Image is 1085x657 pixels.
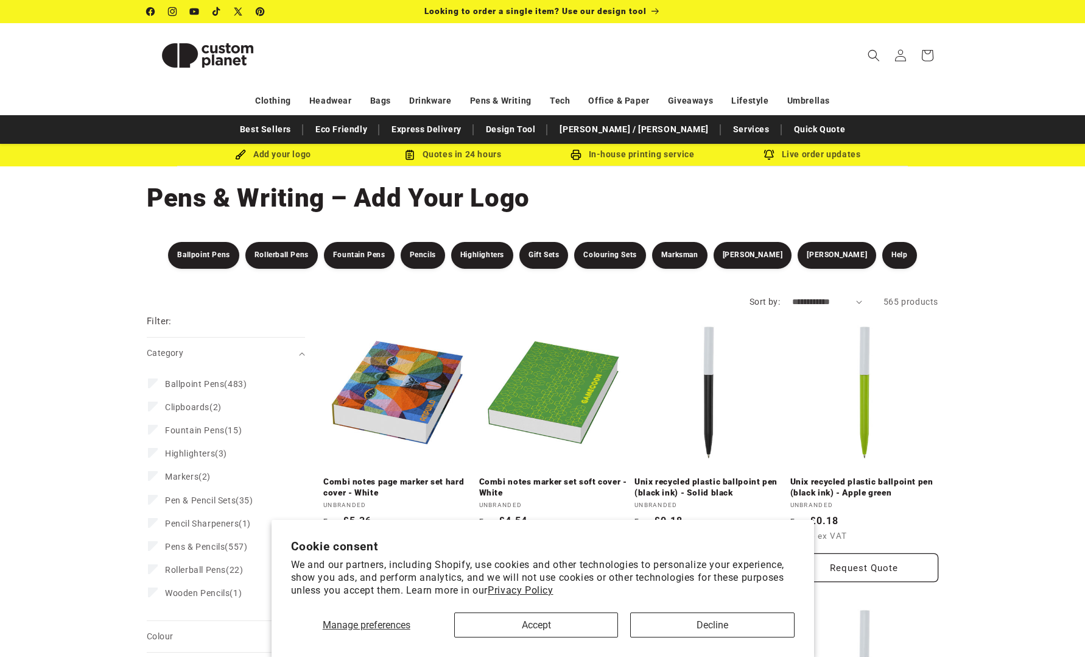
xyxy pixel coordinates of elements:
[309,90,352,112] a: Headwear
[165,471,211,482] span: (2)
[165,565,226,575] span: Rollerball Pens
[404,149,415,160] img: Order Updates Icon
[165,564,243,575] span: (22)
[165,449,215,458] span: Highlighters
[553,119,714,140] a: [PERSON_NAME] / [PERSON_NAME]
[764,149,774,160] img: Order updates
[309,119,373,140] a: Eco Friendly
[588,90,649,112] a: Office & Paper
[470,90,532,112] a: Pens & Writing
[668,90,713,112] a: Giveaways
[147,631,173,641] span: Colour
[165,448,227,459] span: (3)
[883,297,938,307] span: 565 products
[550,90,570,112] a: Tech
[165,588,242,598] span: (1)
[634,477,783,498] a: Unix recycled plastic ballpoint pen (black ink) - Solid black
[147,621,305,652] summary: Colour (0 selected)
[165,519,239,528] span: Pencil Sharpeners
[168,242,239,269] a: Ballpoint Pens
[370,90,391,112] a: Bags
[714,242,792,269] a: [PERSON_NAME]
[255,90,291,112] a: Clothing
[574,242,645,269] a: Colouring Sets
[488,584,553,596] a: Privacy Policy
[324,242,395,269] a: Fountain Pens
[363,147,542,162] div: Quotes in 24 hours
[630,613,794,637] button: Decline
[165,588,230,598] span: Wooden Pencils
[165,379,224,389] span: Ballpoint Pens
[183,147,363,162] div: Add your logo
[165,495,253,506] span: (35)
[790,553,939,582] button: Request Quote
[424,6,647,16] span: Looking to order a single item? Use our design tool
[860,42,887,69] summary: Search
[882,242,916,269] a: Help
[454,613,618,637] button: Accept
[147,314,172,328] h2: Filter:
[451,242,513,269] a: Highlighters
[722,147,902,162] div: Live order updates
[385,119,468,140] a: Express Delivery
[291,613,443,637] button: Manage preferences
[480,119,542,140] a: Design Tool
[147,348,183,358] span: Category
[165,472,198,481] span: Markers
[798,242,876,269] a: [PERSON_NAME]
[147,182,938,215] h1: Pens & Writing – Add Your Logo
[291,539,795,553] h2: Cookie consent
[235,149,246,160] img: Brush Icon
[165,518,251,529] span: (1)
[165,541,247,552] span: (557)
[165,402,222,413] span: (2)
[165,542,225,552] span: Pens & Pencils
[790,477,939,498] a: Unix recycled plastic ballpoint pen (black ink) - Apple green
[122,242,963,269] nav: Pens & Writing Filters
[788,119,852,140] a: Quick Quote
[291,559,795,597] p: We and our partners, including Shopify, use cookies and other technologies to personalize your ex...
[147,338,305,369] summary: Category (0 selected)
[142,23,273,87] a: Custom Planet
[731,90,768,112] a: Lifestyle
[165,378,247,389] span: (483)
[787,90,830,112] a: Umbrellas
[571,149,581,160] img: In-house printing
[750,297,780,307] label: Sort by:
[234,119,297,140] a: Best Sellers
[542,147,722,162] div: In-house printing service
[165,402,209,412] span: Clipboards
[409,90,451,112] a: Drinkware
[165,425,242,436] span: (15)
[323,477,472,498] a: Combi notes page marker set hard cover - White
[652,242,708,269] a: Marksman
[519,242,568,269] a: Gift Sets
[147,28,269,83] img: Custom Planet
[727,119,776,140] a: Services
[323,619,410,631] span: Manage preferences
[165,425,225,435] span: Fountain Pens
[245,242,318,269] a: Rollerball Pens
[401,242,445,269] a: Pencils
[479,477,628,498] a: Combi notes marker set soft cover - White
[165,495,236,505] span: Pen & Pencil Sets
